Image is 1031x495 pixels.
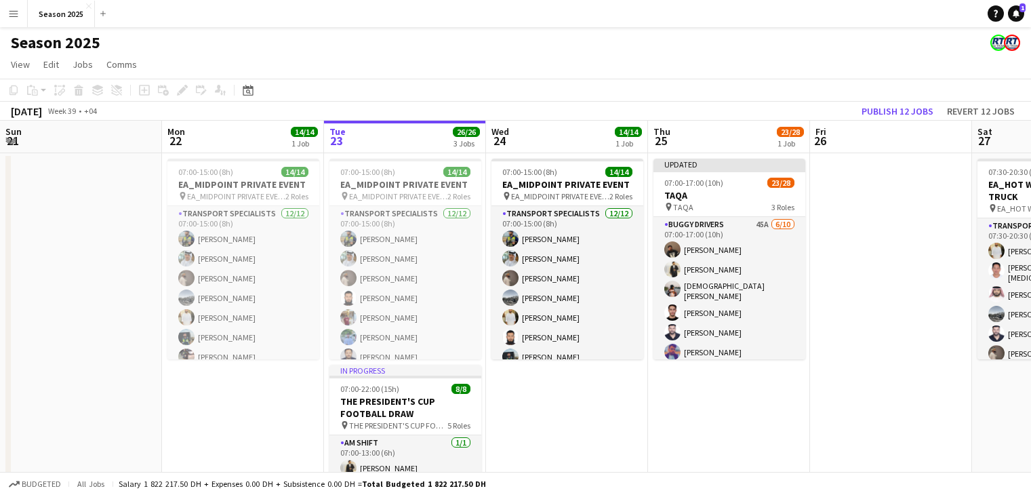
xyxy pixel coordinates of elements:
span: Sat [977,125,992,138]
span: 14/14 [291,127,318,137]
span: 2 Roles [447,191,470,201]
span: EA_MIDPOINT PRIVATE EVENT [511,191,609,201]
span: Week 39 [45,106,79,116]
div: 1 Job [777,138,803,148]
app-user-avatar: ROAD TRANSIT [1004,35,1020,51]
span: 26 [813,133,826,148]
span: View [11,58,30,71]
span: 25 [651,133,670,148]
span: 23 [327,133,346,148]
button: Revert 12 jobs [942,102,1020,120]
app-job-card: 07:00-15:00 (8h)14/14EA_MIDPOINT PRIVATE EVENT EA_MIDPOINT PRIVATE EVENT2 RolesTransport Speciali... [329,159,481,359]
span: 24 [489,133,509,148]
span: TAQA [673,202,693,212]
div: [DATE] [11,104,42,118]
span: 26/26 [453,127,480,137]
span: 2 Roles [285,191,308,201]
span: Comms [106,58,137,71]
div: 1 Job [291,138,317,148]
span: 14/14 [443,167,470,177]
h3: EA_MIDPOINT PRIVATE EVENT [491,178,643,191]
a: Comms [101,56,142,73]
app-user-avatar: ROAD TRANSIT [990,35,1007,51]
a: 1 [1008,5,1024,22]
app-card-role: BUGGY DRIVERS45A6/1007:00-17:00 (10h)[PERSON_NAME][PERSON_NAME][DEMOGRAPHIC_DATA][PERSON_NAME][PE... [653,217,805,444]
h3: THE PRESIDENT'S CUP FOOTBALL DRAW [329,395,481,420]
span: 23/28 [777,127,804,137]
span: 14/14 [605,167,632,177]
button: Publish 12 jobs [856,102,939,120]
button: Season 2025 [28,1,95,27]
span: 27 [975,133,992,148]
span: 8/8 [451,384,470,394]
app-card-role: Transport Specialists12/1207:00-15:00 (8h)[PERSON_NAME][PERSON_NAME][PERSON_NAME][PERSON_NAME][PE... [329,206,481,469]
h3: EA_MIDPOINT PRIVATE EVENT [167,178,319,191]
span: 14/14 [281,167,308,177]
span: Tue [329,125,346,138]
app-card-role: AM SHIFT1/107:00-13:00 (6h)[PERSON_NAME] [329,435,481,481]
span: All jobs [75,479,107,489]
span: Edit [43,58,59,71]
span: 2 Roles [609,191,632,201]
span: 21 [3,133,22,148]
div: In progress [329,365,481,376]
span: 07:00-15:00 (8h) [502,167,557,177]
span: Jobs [73,58,93,71]
button: Budgeted [7,477,63,492]
app-job-card: Updated07:00-17:00 (10h)23/28TAQA TAQA3 RolesBUGGY DRIVERS45A6/1007:00-17:00 (10h)[PERSON_NAME][P... [653,159,805,359]
span: Budgeted [22,479,61,489]
a: View [5,56,35,73]
span: 3 Roles [771,202,794,212]
span: 14/14 [615,127,642,137]
span: 07:00-22:00 (15h) [340,384,399,394]
app-card-role: Transport Specialists12/1207:00-15:00 (8h)[PERSON_NAME][PERSON_NAME][PERSON_NAME][PERSON_NAME][PE... [491,206,643,469]
h1: Season 2025 [11,33,100,53]
span: Wed [491,125,509,138]
span: 07:00-15:00 (8h) [178,167,233,177]
span: THE PRESIDENT'S CUP FOOTBALL DRAW [349,420,447,431]
span: 23/28 [767,178,794,188]
span: EA_MIDPOINT PRIVATE EVENT [187,191,285,201]
span: 22 [165,133,185,148]
span: Fri [815,125,826,138]
span: 07:00-17:00 (10h) [664,178,723,188]
span: 1 [1019,3,1026,12]
a: Edit [38,56,64,73]
div: 3 Jobs [453,138,479,148]
div: Salary 1 822 217.50 DH + Expenses 0.00 DH + Subsistence 0.00 DH = [119,479,486,489]
span: 5 Roles [447,420,470,431]
app-card-role: Transport Specialists12/1207:00-15:00 (8h)[PERSON_NAME][PERSON_NAME][PERSON_NAME][PERSON_NAME][PE... [167,206,319,469]
div: +04 [84,106,97,116]
h3: EA_MIDPOINT PRIVATE EVENT [329,178,481,191]
h3: TAQA [653,189,805,201]
a: Jobs [67,56,98,73]
div: 1 Job [615,138,641,148]
app-job-card: 07:00-15:00 (8h)14/14EA_MIDPOINT PRIVATE EVENT EA_MIDPOINT PRIVATE EVENT2 RolesTransport Speciali... [491,159,643,359]
app-job-card: 07:00-15:00 (8h)14/14EA_MIDPOINT PRIVATE EVENT EA_MIDPOINT PRIVATE EVENT2 RolesTransport Speciali... [167,159,319,359]
span: Sun [5,125,22,138]
span: Total Budgeted 1 822 217.50 DH [362,479,486,489]
span: EA_MIDPOINT PRIVATE EVENT [349,191,447,201]
span: Mon [167,125,185,138]
span: 07:00-15:00 (8h) [340,167,395,177]
div: Updated [653,159,805,170]
span: Thu [653,125,670,138]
